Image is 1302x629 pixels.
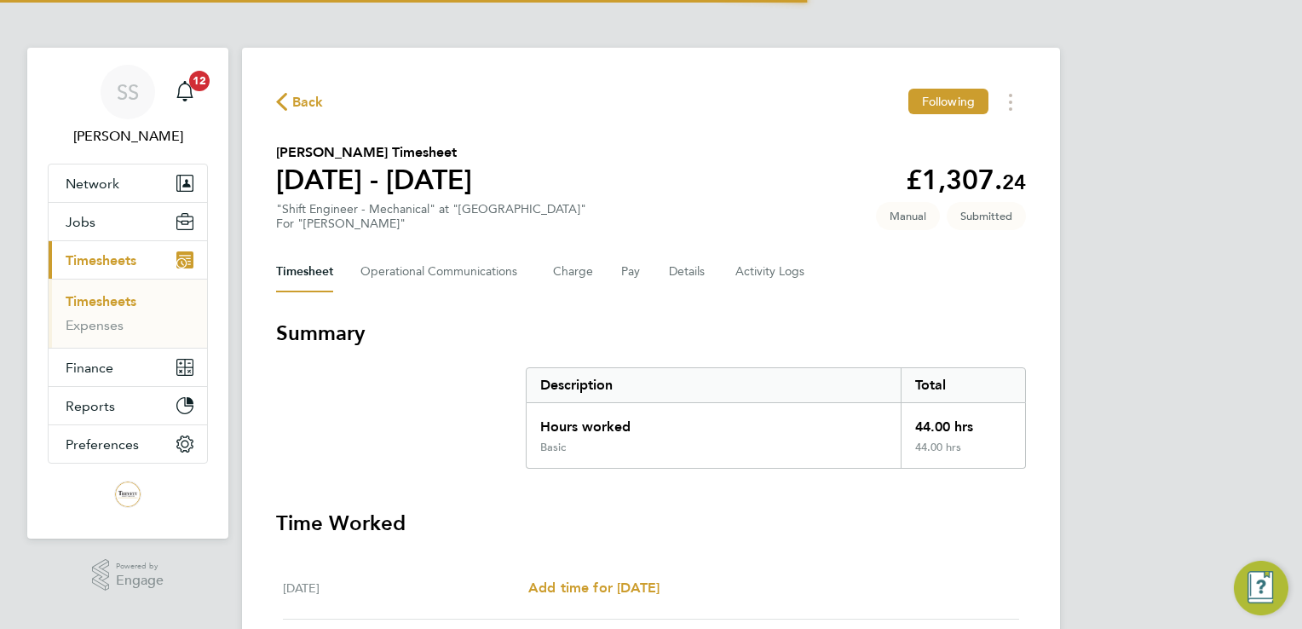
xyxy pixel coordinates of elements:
[48,65,208,147] a: SS[PERSON_NAME]
[49,387,207,424] button: Reports
[906,164,1026,196] app-decimal: £1,307.
[283,578,528,598] div: [DATE]
[116,574,164,588] span: Engage
[901,403,1025,441] div: 44.00 hrs
[66,436,139,453] span: Preferences
[292,92,324,113] span: Back
[527,368,901,402] div: Description
[876,202,940,230] span: This timesheet was manually created.
[114,481,141,508] img: trevettgroup-logo-retina.png
[66,317,124,333] a: Expenses
[66,293,136,309] a: Timesheets
[116,559,164,574] span: Powered by
[947,202,1026,230] span: This timesheet is Submitted.
[1234,561,1288,615] button: Engage Resource Center
[735,251,807,292] button: Activity Logs
[669,251,708,292] button: Details
[66,398,115,414] span: Reports
[527,403,901,441] div: Hours worked
[49,349,207,386] button: Finance
[621,251,642,292] button: Pay
[276,202,586,231] div: "Shift Engineer - Mechanical" at "[GEOGRAPHIC_DATA]"
[66,214,95,230] span: Jobs
[49,203,207,240] button: Jobs
[49,164,207,202] button: Network
[995,89,1026,115] button: Timesheets Menu
[276,320,1026,347] h3: Summary
[66,360,113,376] span: Finance
[360,251,526,292] button: Operational Communications
[901,368,1025,402] div: Total
[27,48,228,539] nav: Main navigation
[117,81,139,103] span: SS
[48,481,208,508] a: Go to home page
[276,510,1026,537] h3: Time Worked
[526,367,1026,469] div: Summary
[92,559,164,591] a: Powered byEngage
[528,580,660,596] span: Add time for [DATE]
[168,65,202,119] a: 12
[901,441,1025,468] div: 44.00 hrs
[553,251,594,292] button: Charge
[66,252,136,268] span: Timesheets
[49,279,207,348] div: Timesheets
[540,441,566,454] div: Basic
[276,142,472,163] h2: [PERSON_NAME] Timesheet
[528,578,660,598] a: Add time for [DATE]
[189,71,210,91] span: 12
[66,176,119,192] span: Network
[49,425,207,463] button: Preferences
[276,163,472,197] h1: [DATE] - [DATE]
[1002,170,1026,194] span: 24
[922,94,975,109] span: Following
[276,251,333,292] button: Timesheet
[276,216,586,231] div: For "[PERSON_NAME]"
[908,89,988,114] button: Following
[276,91,324,113] button: Back
[48,126,208,147] span: Steve Shine
[49,241,207,279] button: Timesheets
